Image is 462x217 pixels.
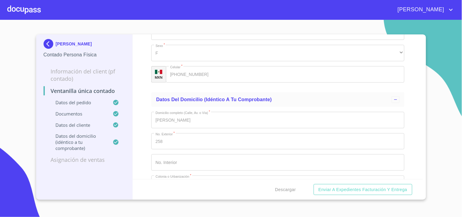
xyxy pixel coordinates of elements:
p: Contado Persona Física [44,51,125,59]
span: Datos del domicilio (idéntico a tu comprobante) [156,97,272,102]
div: F [151,45,404,61]
p: Datos del cliente [44,122,113,128]
button: Descargar [273,184,298,195]
p: Asignación de Ventas [44,156,125,163]
p: Datos del domicilio (idéntico a tu comprobante) [44,133,113,151]
span: Enviar a Expedientes Facturación y Entrega [319,186,407,194]
p: Información del Client (PF contado) [44,68,125,82]
div: Datos del domicilio (idéntico a tu comprobante) [151,92,404,107]
span: Descargar [275,186,296,194]
img: Docupass spot blue [44,39,56,49]
p: [PERSON_NAME] [56,41,92,46]
img: R93DlvwvvjP9fbrDwZeCRYBHk45OWMq+AAOlFVsxT89f82nwPLnD58IP7+ANJEaWYhP0Tx8kkA0WlQMPQsAAgwAOmBj20AXj6... [155,70,162,74]
p: Documentos [44,111,113,117]
span: [PERSON_NAME] [393,5,447,15]
p: Ventanilla única contado [44,87,125,94]
div: [PERSON_NAME] [44,39,125,51]
button: account of current user [393,5,455,15]
p: Datos del pedido [44,99,113,105]
button: Enviar a Expedientes Facturación y Entrega [314,184,412,195]
p: MXN [155,75,163,80]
